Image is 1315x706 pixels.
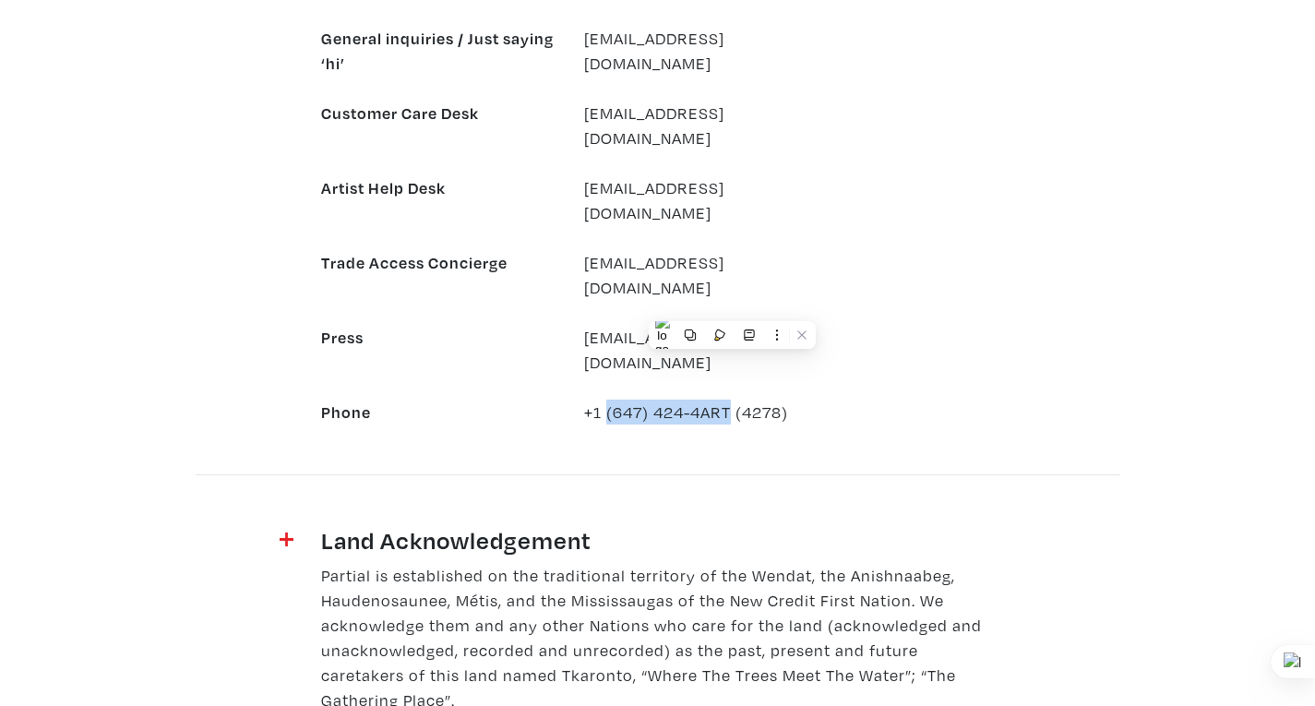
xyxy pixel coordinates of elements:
h4: Land Acknowledgement [321,525,995,555]
div: Artist Help Desk [307,175,570,225]
div: Trade Access Concierge [307,250,570,300]
div: General inquiries / Just saying ‘hi’ [307,26,570,76]
a: [EMAIL_ADDRESS][DOMAIN_NAME] [584,102,724,149]
a: [EMAIL_ADDRESS][DOMAIN_NAME] [584,177,724,223]
div: Phone [307,400,570,425]
img: plus.svg [280,532,293,546]
div: Customer Care Desk [307,101,570,150]
div: +1 (647) 424-4ART (4278) [570,400,833,425]
a: [EMAIL_ADDRESS][DOMAIN_NAME] [584,252,724,298]
a: [EMAIL_ADDRESS][DOMAIN_NAME] [584,28,724,74]
div: Press [307,325,570,375]
a: [EMAIL_ADDRESS][DOMAIN_NAME] [584,327,724,373]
